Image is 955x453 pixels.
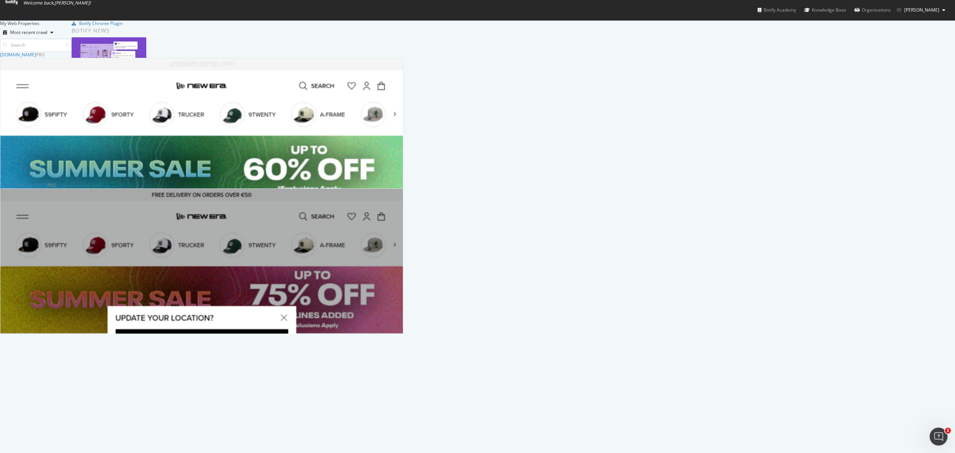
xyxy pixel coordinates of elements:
div: Most recent crawl [10,30,47,35]
iframe: Intercom live chat [930,428,948,446]
div: Botify news [72,26,296,35]
div: Botify Chrome Plugin [79,20,123,26]
button: [PERSON_NAME] [891,4,951,16]
span: 1 [945,428,951,434]
div: Pro [47,182,56,188]
img: www.neweracap.co.uk [0,58,403,380]
span: Sophie Biggerstaff [904,7,939,13]
div: Organizations [854,6,891,14]
img: How to Save Hours on Content and Research Workflows with Botify Assist [72,37,146,76]
div: Pro [36,51,45,58]
div: Knowledge Base [804,6,846,14]
a: Botify Chrome Plugin [72,20,123,26]
div: Botify Academy [758,6,796,14]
